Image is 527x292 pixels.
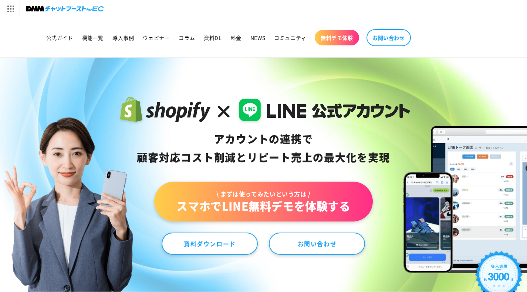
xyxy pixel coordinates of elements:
[269,233,365,255] a: お問い合わせ
[154,182,372,221] a: \ まずは使ってみたいという方は /スマホでLINE無料デモを体験する
[231,34,241,41] span: 料金
[274,34,307,41] span: コミュニティ
[321,34,353,41] span: 無料デモ体験
[78,30,108,45] a: 機能一覧
[26,4,104,14] img: チャットブーストforEC
[315,30,359,45] a: 無料デモ体験
[82,34,104,41] span: 機能一覧
[199,30,226,45] a: 資料DL
[138,30,174,45] a: ウェビナー
[250,34,265,41] span: NEWS
[270,30,311,45] a: コミュニティ
[176,190,350,198] span: \ まずは使ってみたいという方は /
[42,30,78,45] a: 公式ガイド
[162,233,258,255] a: 資料ダウンロード
[366,29,411,46] a: お問い合わせ
[179,34,195,41] span: コラム
[226,30,246,45] a: 料金
[117,130,410,167] div: アカウントの連携で 顧客対応コスト削減と リピート売上の 最大化を実現
[108,30,138,45] a: 導入事例
[143,34,170,41] span: ウェビナー
[204,34,222,41] span: 資料DL
[246,30,270,45] a: NEWS
[112,34,134,41] span: 導入事例
[46,34,73,41] span: 公式ガイド
[1,1,20,17] img: サービス
[174,30,199,45] a: コラム
[372,34,405,41] span: お問い合わせ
